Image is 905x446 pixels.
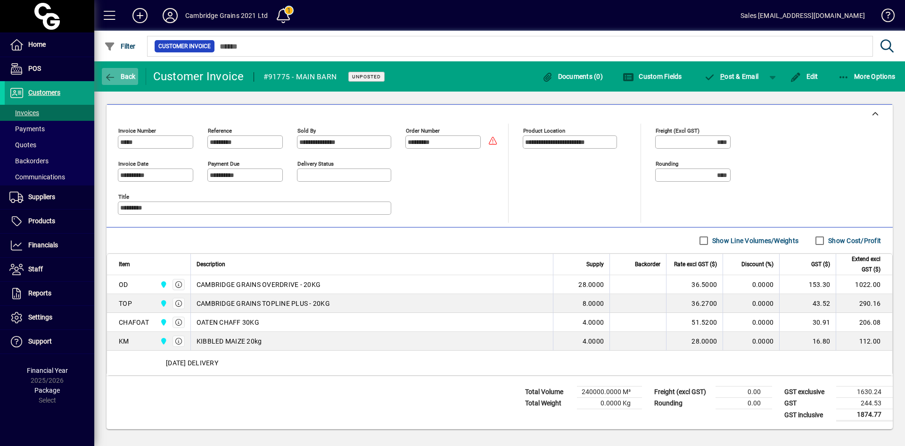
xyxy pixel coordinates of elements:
[297,160,334,167] mat-label: Delivery status
[790,73,818,80] span: Edit
[197,318,259,327] span: OATEN CHAFF 30KG
[5,153,94,169] a: Backorders
[520,387,577,398] td: Total Volume
[208,127,232,134] mat-label: Reference
[5,210,94,233] a: Products
[102,38,138,55] button: Filter
[197,337,262,346] span: KIBBLED MAIZE 20kg
[118,127,156,134] mat-label: Invoice number
[119,259,130,269] span: Item
[710,236,798,245] label: Show Line Volumes/Weights
[297,127,316,134] mat-label: Sold by
[119,280,128,289] div: OD
[779,313,836,332] td: 30.91
[838,73,896,80] span: More Options
[836,68,898,85] button: More Options
[842,254,880,275] span: Extend excl GST ($)
[635,259,660,269] span: Backorder
[716,398,772,409] td: 0.00
[28,41,46,48] span: Home
[5,185,94,209] a: Suppliers
[723,313,779,332] td: 0.0000
[779,294,836,313] td: 43.52
[520,398,577,409] td: Total Weight
[826,236,881,245] label: Show Cost/Profit
[157,279,168,290] span: Cambridge Grains 2021 Ltd
[672,318,717,327] div: 51.5200
[5,137,94,153] a: Quotes
[720,73,724,80] span: P
[811,259,830,269] span: GST ($)
[836,398,893,409] td: 244.53
[578,280,604,289] span: 28.0000
[874,2,893,33] a: Knowledge Base
[28,265,43,273] span: Staff
[158,42,211,51] span: Customer Invoice
[656,127,699,134] mat-label: Freight (excl GST)
[836,313,892,332] td: 206.08
[9,125,45,133] span: Payments
[119,337,129,346] div: KM
[9,157,49,165] span: Backorders
[723,294,779,313] td: 0.0000
[5,282,94,305] a: Reports
[94,68,146,85] app-page-header-button: Back
[779,332,836,351] td: 16.80
[577,398,642,409] td: 0.0000 Kg
[125,7,155,24] button: Add
[5,306,94,329] a: Settings
[650,398,716,409] td: Rounding
[28,241,58,249] span: Financials
[157,317,168,328] span: Cambridge Grains 2021 Ltd
[406,127,440,134] mat-label: Order number
[780,387,836,398] td: GST exclusive
[836,275,892,294] td: 1022.00
[5,258,94,281] a: Staff
[197,280,321,289] span: CAMBRIDGE GRAINS OVERDRIVE - 20KG
[28,337,52,345] span: Support
[836,294,892,313] td: 290.16
[716,387,772,398] td: 0.00
[5,105,94,121] a: Invoices
[28,89,60,96] span: Customers
[197,259,225,269] span: Description
[723,275,779,294] td: 0.0000
[577,387,642,398] td: 240000.0000 M³
[623,73,682,80] span: Custom Fields
[723,332,779,351] td: 0.0000
[583,299,604,308] span: 8.0000
[779,275,836,294] td: 153.30
[352,74,381,80] span: Unposted
[780,409,836,421] td: GST inclusive
[672,280,717,289] div: 36.5000
[741,259,773,269] span: Discount (%)
[542,73,603,80] span: Documents (0)
[104,73,136,80] span: Back
[836,387,893,398] td: 1630.24
[788,68,821,85] button: Edit
[107,351,892,375] div: [DATE] DELIVERY
[28,289,51,297] span: Reports
[704,73,759,80] span: ost & Email
[27,367,68,374] span: Financial Year
[672,337,717,346] div: 28.0000
[5,57,94,81] a: POS
[9,173,65,181] span: Communications
[523,127,565,134] mat-label: Product location
[656,160,678,167] mat-label: Rounding
[34,387,60,394] span: Package
[620,68,684,85] button: Custom Fields
[118,160,148,167] mat-label: Invoice date
[583,337,604,346] span: 4.0000
[157,336,168,346] span: Cambridge Grains 2021 Ltd
[185,8,268,23] div: Cambridge Grains 2021 Ltd
[263,69,337,84] div: #91775 - MAIN BARN
[5,234,94,257] a: Financials
[28,217,55,225] span: Products
[28,65,41,72] span: POS
[153,69,244,84] div: Customer Invoice
[650,387,716,398] td: Freight (excl GST)
[104,42,136,50] span: Filter
[157,298,168,309] span: Cambridge Grains 2021 Ltd
[102,68,138,85] button: Back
